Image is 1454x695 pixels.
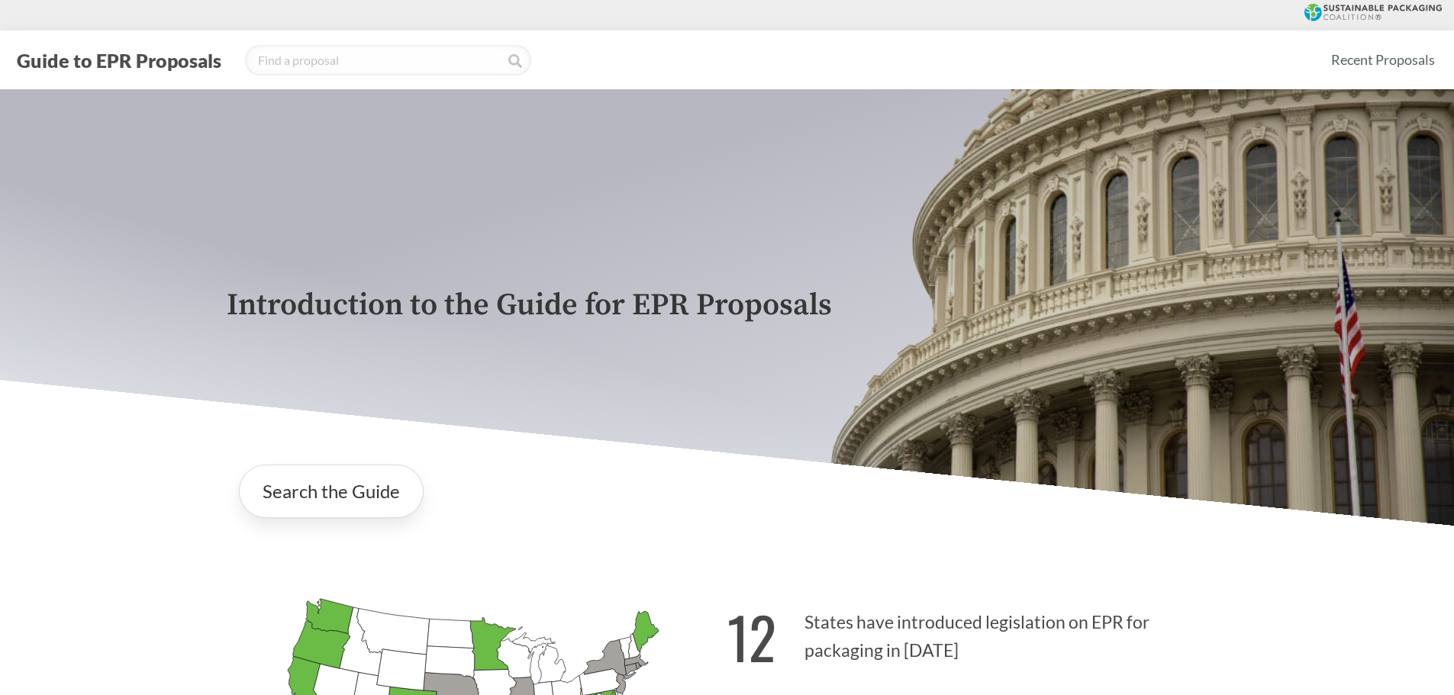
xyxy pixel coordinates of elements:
[239,465,424,518] a: Search the Guide
[727,585,1228,679] p: States have introduced legislation on EPR for packaging in [DATE]
[1324,43,1442,77] a: Recent Proposals
[727,594,776,679] strong: 12
[12,48,226,72] button: Guide to EPR Proposals
[245,45,531,76] input: Find a proposal
[227,288,1228,323] p: Introduction to the Guide for EPR Proposals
